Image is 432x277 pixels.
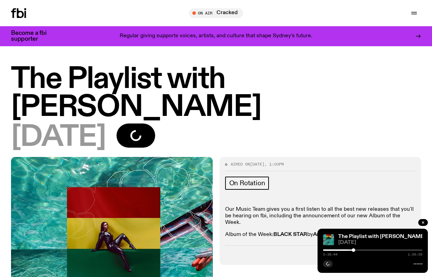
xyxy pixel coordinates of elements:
strong: BLACK STAR [273,232,307,237]
a: On Rotation [225,177,269,190]
button: On AirCracked [189,8,243,18]
span: [DATE] [11,123,106,151]
span: On Rotation [229,179,265,187]
h3: Become a fbi supporter [11,30,55,42]
img: The poster for this episode of The Playlist. It features the album artwork for Amaarae's BLACK ST... [323,234,334,245]
span: [DATE] [338,240,422,245]
span: , 1:00pm [264,161,284,167]
strong: Amaarae [313,232,335,237]
span: [DATE] [250,161,264,167]
span: Aired on [231,161,250,167]
p: Our Music Team gives you a first listen to all the best new releases that you'll be hearing on fb... [225,206,416,226]
a: The Playlist with [PERSON_NAME] [338,234,426,239]
span: 1:59:59 [408,253,422,256]
span: 0:36:44 [323,253,338,256]
p: Regular giving supports voices, artists, and culture that shape Sydney’s future. [120,33,312,39]
h1: The Playlist with [PERSON_NAME] [11,66,421,121]
p: Album of the Week: by [225,231,416,238]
